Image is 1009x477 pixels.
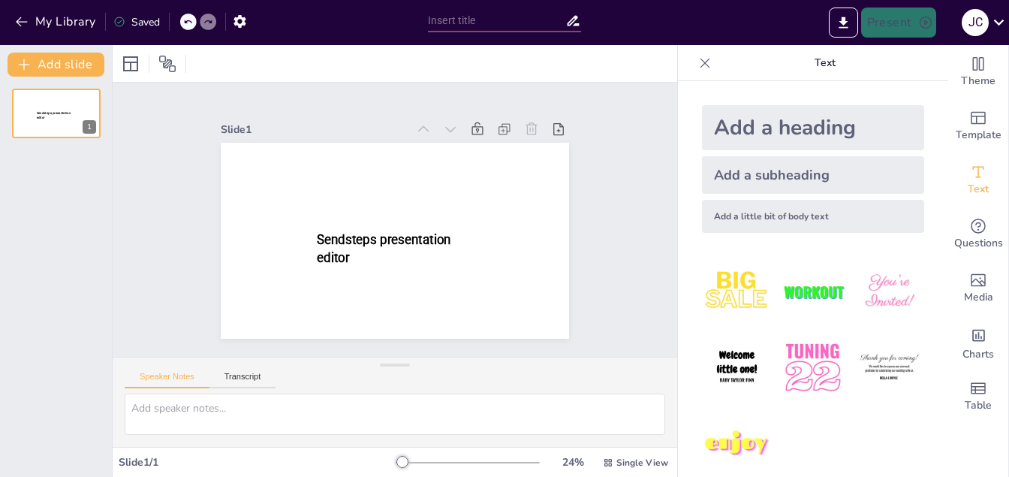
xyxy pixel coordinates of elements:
div: Slide 1 [221,122,407,137]
div: 24 % [555,455,591,469]
span: Single View [616,457,668,469]
div: Change the overall theme [948,45,1008,99]
button: Export to PowerPoint [829,8,858,38]
div: Add a table [948,370,1008,424]
div: Saved [113,15,160,29]
button: J C [962,8,989,38]
img: 4.jpeg [702,333,772,403]
p: Text [717,45,933,81]
button: Present [861,8,936,38]
img: 3.jpeg [854,257,924,327]
span: Template [956,127,1001,143]
span: Media [964,289,993,306]
span: Sendsteps presentation editor [317,233,450,265]
span: Sendsteps presentation editor [37,111,71,119]
button: My Library [11,10,102,34]
span: Questions [954,235,1003,252]
img: 2.jpeg [778,257,848,327]
div: Add a heading [702,105,924,150]
div: Add images, graphics, shapes or video [948,261,1008,315]
div: 1 [12,89,101,138]
div: Slide 1 / 1 [119,455,396,469]
div: Add a subheading [702,156,924,194]
button: Speaker Notes [125,372,209,388]
div: 1 [83,120,96,134]
input: Insert title [428,10,565,32]
img: 6.jpeg [854,333,924,403]
img: 1.jpeg [702,257,772,327]
div: Get real-time input from your audience [948,207,1008,261]
div: J C [962,9,989,36]
div: Add ready made slides [948,99,1008,153]
span: Table [965,397,992,414]
div: Add text boxes [948,153,1008,207]
span: Position [158,55,176,73]
span: Theme [961,73,995,89]
span: Charts [962,346,994,363]
button: Transcript [209,372,276,388]
div: Add a little bit of body text [702,200,924,233]
div: Layout [119,52,143,76]
button: Add slide [8,53,104,77]
div: Add charts and graphs [948,315,1008,370]
span: Text [968,181,989,198]
img: 5.jpeg [778,333,848,403]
